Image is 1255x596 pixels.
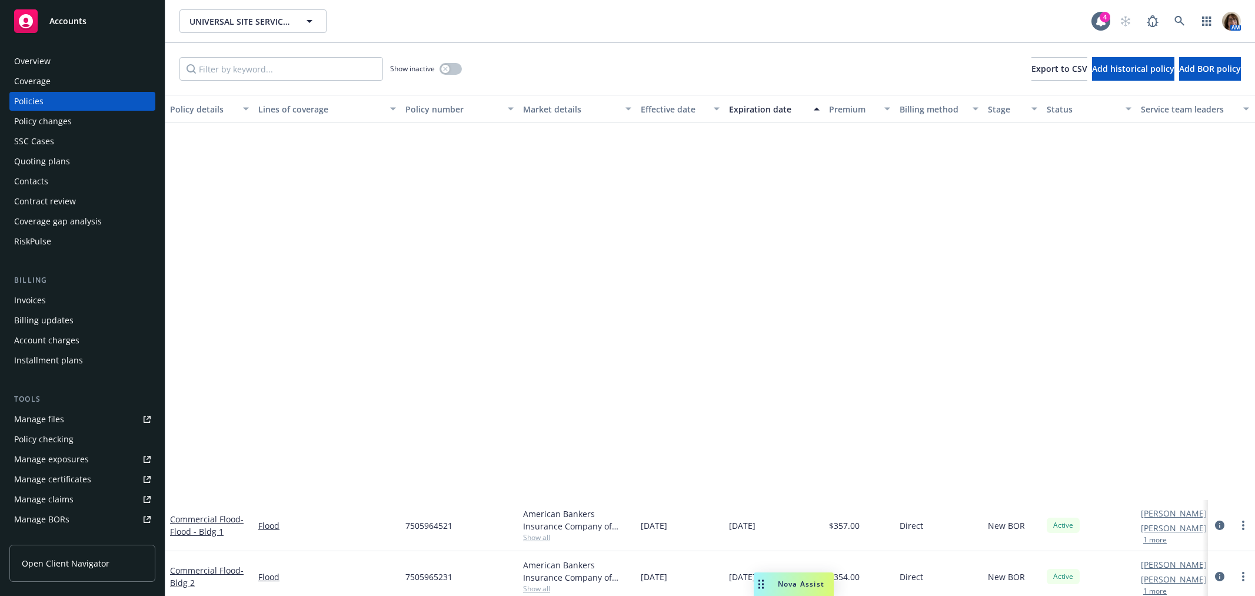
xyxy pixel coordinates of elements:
a: more [1236,569,1250,584]
a: Account charges [9,331,155,350]
button: 1 more [1143,588,1167,595]
div: Expiration date [729,103,807,115]
button: Policy details [165,95,254,123]
div: Account charges [14,331,79,350]
div: American Bankers Insurance Company of [US_STATE], Assurant [523,508,631,532]
span: [DATE] [729,571,755,583]
a: Policy checking [9,430,155,449]
div: Billing [9,274,155,286]
span: Accounts [49,16,86,26]
span: Show all [523,584,631,594]
a: Manage certificates [9,470,155,489]
span: Show all [523,532,631,542]
a: Summary of insurance [9,530,155,549]
div: Invoices [14,291,46,310]
div: Billing method [900,103,966,115]
a: Manage exposures [9,450,155,469]
div: Contract review [14,192,76,211]
div: SSC Cases [14,132,54,151]
a: Invoices [9,291,155,310]
a: Accounts [9,5,155,38]
div: Quoting plans [14,152,70,171]
button: Add BOR policy [1179,57,1241,81]
button: Nova Assist [754,572,834,596]
a: Overview [9,52,155,71]
div: Manage files [14,410,64,429]
div: Coverage gap analysis [14,212,102,231]
span: Nova Assist [778,579,824,589]
span: Add BOR policy [1179,63,1241,74]
div: Installment plans [14,351,83,370]
div: Contacts [14,172,48,191]
img: photo [1222,12,1241,31]
a: Flood [258,519,396,532]
div: Service team leaders [1141,103,1236,115]
div: Policy changes [14,112,72,131]
span: 7505964521 [405,519,452,532]
span: [DATE] [729,519,755,532]
div: Market details [523,103,618,115]
div: Tools [9,393,155,405]
a: Contract review [9,192,155,211]
div: Stage [988,103,1024,115]
a: Billing updates [9,311,155,330]
span: Open Client Navigator [22,557,109,569]
div: Manage claims [14,490,74,509]
a: Report a Bug [1141,9,1164,33]
a: Commercial Flood [170,565,244,588]
button: Billing method [895,95,983,123]
div: Manage BORs [14,510,69,529]
a: [PERSON_NAME] [1141,558,1207,571]
a: Commercial Flood [170,514,244,537]
a: Manage BORs [9,510,155,529]
div: Manage exposures [14,450,89,469]
button: Status [1042,95,1136,123]
span: Direct [900,571,923,583]
a: Search [1168,9,1191,33]
button: Expiration date [724,95,824,123]
a: more [1236,518,1250,532]
span: Export to CSV [1031,63,1087,74]
span: Active [1051,571,1075,582]
div: Status [1047,103,1118,115]
button: Service team leaders [1136,95,1254,123]
div: Drag to move [754,572,768,596]
a: Installment plans [9,351,155,370]
div: Lines of coverage [258,103,383,115]
a: Flood [258,571,396,583]
a: Switch app [1195,9,1219,33]
a: circleInformation [1213,569,1227,584]
button: Add historical policy [1092,57,1174,81]
span: New BOR [988,519,1025,532]
span: Show inactive [390,64,435,74]
button: Policy number [401,95,518,123]
a: circleInformation [1213,518,1227,532]
a: Manage files [9,410,155,429]
button: Lines of coverage [254,95,401,123]
span: New BOR [988,571,1025,583]
a: [PERSON_NAME] [1141,522,1207,534]
a: Manage claims [9,490,155,509]
div: Effective date [641,103,707,115]
div: American Bankers Insurance Company of [US_STATE], Assurant [523,559,631,584]
span: $354.00 [829,571,860,583]
a: Quoting plans [9,152,155,171]
a: [PERSON_NAME] [1141,507,1207,519]
div: Overview [14,52,51,71]
a: SSC Cases [9,132,155,151]
button: Premium [824,95,895,123]
input: Filter by keyword... [179,57,383,81]
button: UNIVERSAL SITE SERVICES, INC [179,9,327,33]
button: Effective date [636,95,724,123]
a: Start snowing [1114,9,1137,33]
button: Export to CSV [1031,57,1087,81]
div: Policy checking [14,430,74,449]
div: Manage certificates [14,470,91,489]
span: Active [1051,520,1075,531]
div: RiskPulse [14,232,51,251]
div: Billing updates [14,311,74,330]
a: Contacts [9,172,155,191]
a: Policy changes [9,112,155,131]
button: Stage [983,95,1042,123]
